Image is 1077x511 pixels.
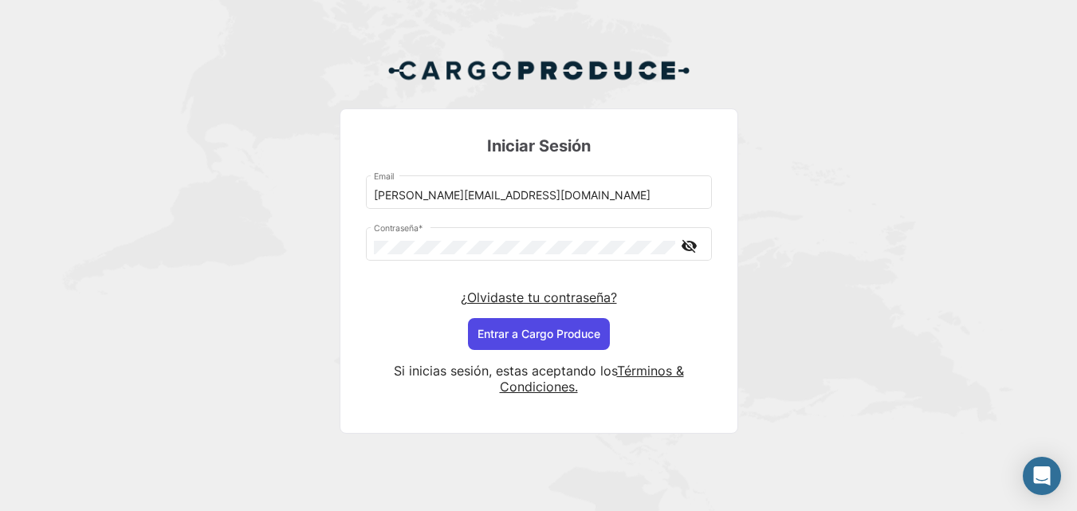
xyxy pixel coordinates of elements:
[500,363,684,395] a: Términos & Condiciones.
[387,51,690,89] img: Cargo Produce Logo
[374,189,703,202] input: Email
[468,318,610,350] button: Entrar a Cargo Produce
[394,363,617,379] span: Si inicias sesión, estas aceptando los
[1023,457,1061,495] div: Abrir Intercom Messenger
[366,135,712,157] h3: Iniciar Sesión
[461,289,617,305] a: ¿Olvidaste tu contraseña?
[680,236,699,256] mat-icon: visibility_off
